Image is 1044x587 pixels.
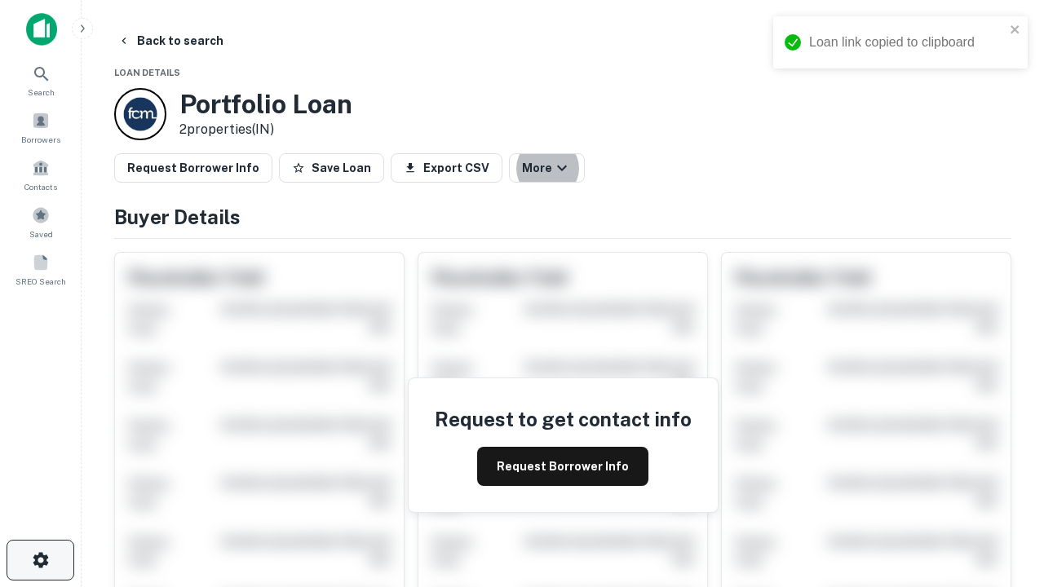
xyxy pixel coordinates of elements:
[5,247,77,291] a: SREO Search
[509,153,585,183] button: More
[5,152,77,196] a: Contacts
[5,200,77,244] a: Saved
[114,153,272,183] button: Request Borrower Info
[29,227,53,241] span: Saved
[435,404,692,434] h4: Request to get contact info
[114,68,180,77] span: Loan Details
[279,153,384,183] button: Save Loan
[809,33,1005,52] div: Loan link copied to clipboard
[24,180,57,193] span: Contacts
[111,26,230,55] button: Back to search
[5,58,77,102] a: Search
[179,89,352,120] h3: Portfolio Loan
[28,86,55,99] span: Search
[5,105,77,149] a: Borrowers
[477,447,648,486] button: Request Borrower Info
[21,133,60,146] span: Borrowers
[962,404,1044,483] iframe: Chat Widget
[114,202,1011,232] h4: Buyer Details
[15,275,66,288] span: SREO Search
[26,13,57,46] img: capitalize-icon.png
[179,120,352,139] p: 2 properties (IN)
[1010,23,1021,38] button: close
[391,153,502,183] button: Export CSV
